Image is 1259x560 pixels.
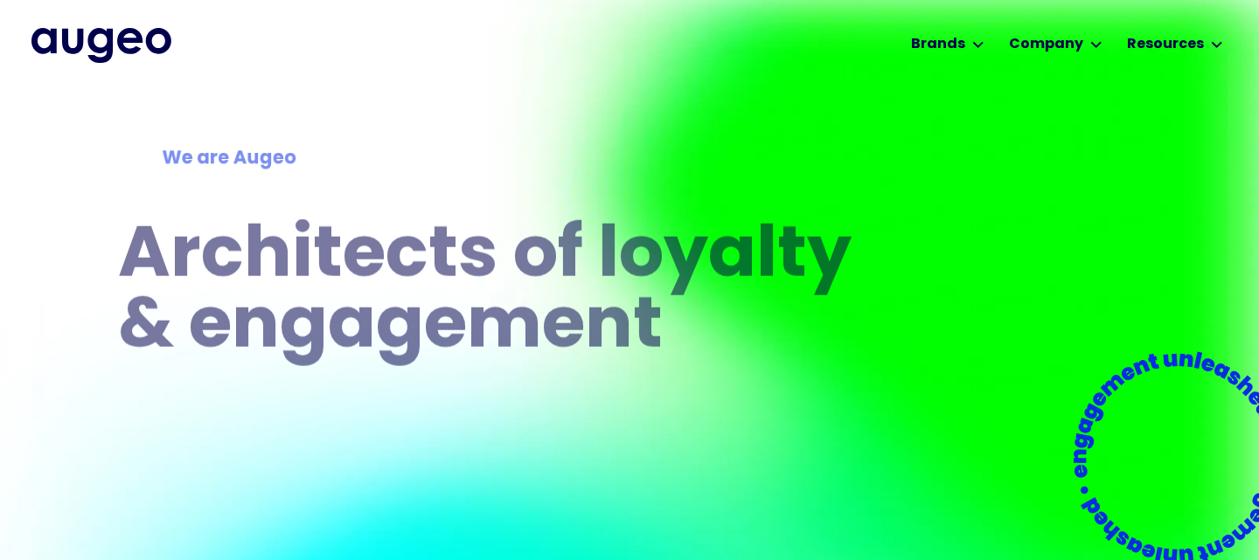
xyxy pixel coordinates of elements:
[118,223,873,364] h1: Architects of loyalty & engagement
[1009,34,1083,55] div: Company
[162,145,829,173] div: We are Augeo
[31,28,171,63] img: Augeo's full logo in midnight blue.
[911,34,965,55] div: Brands
[31,28,171,63] a: home
[1127,34,1204,55] div: Resources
